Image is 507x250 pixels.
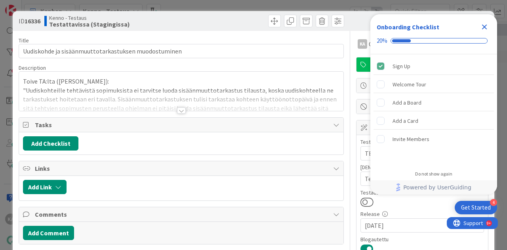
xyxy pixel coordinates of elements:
[19,16,40,26] span: ID
[360,190,484,195] div: Testaustiimi kurkkaa
[370,54,497,166] div: Checklist items
[365,174,470,183] span: Testausohjeet lisätty
[403,183,471,192] span: Powered by UserGuiding
[23,77,339,86] p: Toive TA:lta ([PERSON_NAME]):
[19,64,46,71] span: Description
[35,164,329,173] span: Links
[374,130,494,148] div: Invite Members is incomplete.
[360,237,484,242] div: Blogautettu
[393,134,429,144] div: Invite Members
[19,44,344,58] input: type card name here...
[358,39,367,49] div: KA
[393,116,418,126] div: Add a Card
[455,201,497,214] div: Open Get Started checklist, remaining modules: 4
[40,3,44,10] div: 9+
[377,22,439,32] div: Onboarding Checklist
[23,86,339,131] p: "Uudiskohteille tehtävistä sopimuksista ei tarvitse luoda sisäänmuuttotarkastus tilausta, koska u...
[17,1,36,11] span: Support
[19,37,29,44] label: Title
[35,120,329,130] span: Tasks
[374,112,494,130] div: Add a Card is incomplete.
[461,204,491,212] div: Get Started
[374,180,493,195] a: Powered by UserGuiding
[490,199,497,206] div: 4
[49,15,130,21] span: Kenno - Testaus
[360,139,484,145] div: Testaus
[374,76,494,93] div: Welcome Tour is incomplete.
[374,94,494,111] div: Add a Board is incomplete.
[374,57,494,75] div: Sign Up is complete.
[393,80,426,89] div: Welcome Tour
[415,171,452,177] div: Do not show again
[360,164,484,170] div: [DEMOGRAPHIC_DATA]
[478,21,491,33] div: Close Checklist
[365,149,470,158] span: TEHTÄVÄT (YLLÄPITO), Tarkastukset
[365,221,470,230] span: [DATE]
[360,211,484,217] div: Release
[49,21,130,27] b: Testattavissa (Stagingissa)
[370,180,497,195] div: Footer
[377,37,491,44] div: Checklist progress: 20%
[25,17,40,25] b: 16336
[370,14,497,195] div: Checklist Container
[23,180,67,194] button: Add Link
[23,136,78,151] button: Add Checklist
[23,226,74,240] button: Add Comment
[35,210,329,219] span: Comments
[393,61,410,71] div: Sign Up
[393,98,421,107] div: Add a Board
[369,39,387,49] span: Owner
[377,37,387,44] div: 20%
